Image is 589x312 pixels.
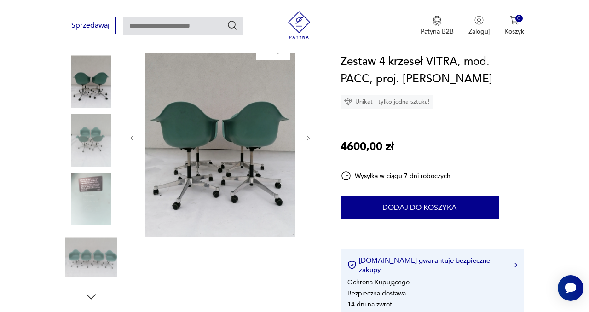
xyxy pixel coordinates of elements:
[341,138,394,156] p: 4600,00 zł
[514,263,517,267] img: Ikona strzałki w prawo
[341,170,451,181] div: Wysyłka w ciągu 7 dni roboczych
[341,53,524,88] h1: Zestaw 4 krzeseł VITRA, mod. PACC, proj. [PERSON_NAME]
[474,16,484,25] img: Ikonka użytkownika
[421,16,454,36] button: Patyna B2B
[65,231,117,284] img: Zdjęcie produktu Zestaw 4 krzeseł VITRA, mod. PACC, proj. Charles Eames
[510,16,519,25] img: Ikona koszyka
[347,300,392,309] li: 14 dni na zwrot
[347,278,410,287] li: Ochrona Kupującego
[558,275,583,301] iframe: Smartsupp widget button
[65,114,117,167] img: Zdjęcie produktu Zestaw 4 krzeseł VITRA, mod. PACC, proj. Charles Eames
[421,27,454,36] p: Patyna B2B
[433,16,442,26] img: Ikona medalu
[65,17,116,34] button: Sprzedawaj
[504,27,524,36] p: Koszyk
[344,98,352,106] img: Ikona diamentu
[227,20,238,31] button: Szukaj
[65,55,117,108] img: Zdjęcie produktu Zestaw 4 krzeseł VITRA, mod. PACC, proj. Charles Eames
[515,15,523,23] div: 0
[341,196,499,219] button: Dodaj do koszyka
[504,16,524,36] button: 0Koszyk
[145,37,295,237] img: Zdjęcie produktu Zestaw 4 krzeseł VITRA, mod. PACC, proj. Charles Eames
[341,95,433,109] div: Unikat - tylko jedna sztuka!
[421,16,454,36] a: Ikona medaluPatyna B2B
[347,289,406,298] li: Bezpieczna dostawa
[468,16,490,36] button: Zaloguj
[347,256,517,274] button: [DOMAIN_NAME] gwarantuje bezpieczne zakupy
[468,27,490,36] p: Zaloguj
[285,11,313,39] img: Patyna - sklep z meblami i dekoracjami vintage
[347,260,357,270] img: Ikona certyfikatu
[65,173,117,225] img: Zdjęcie produktu Zestaw 4 krzeseł VITRA, mod. PACC, proj. Charles Eames
[65,23,116,29] a: Sprzedawaj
